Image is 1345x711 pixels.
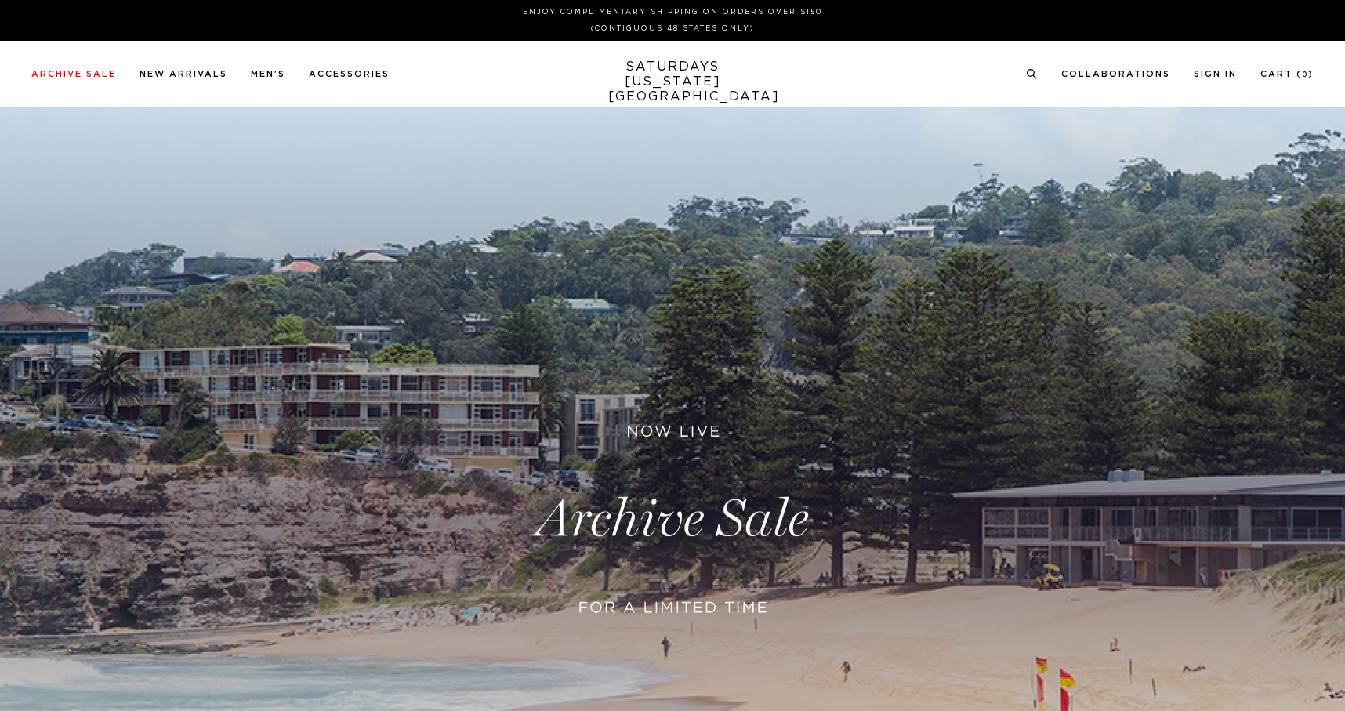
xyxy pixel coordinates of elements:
[608,60,738,104] a: SATURDAYS[US_STATE][GEOGRAPHIC_DATA]
[1194,70,1237,78] a: Sign In
[1260,70,1314,78] a: Cart (0)
[1302,71,1308,78] small: 0
[38,23,1307,34] p: (Contiguous 48 States Only)
[31,70,116,78] a: Archive Sale
[309,70,390,78] a: Accessories
[38,6,1307,18] p: Enjoy Complimentary Shipping on Orders Over $150
[251,70,285,78] a: Men's
[140,70,227,78] a: New Arrivals
[1061,70,1170,78] a: Collaborations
